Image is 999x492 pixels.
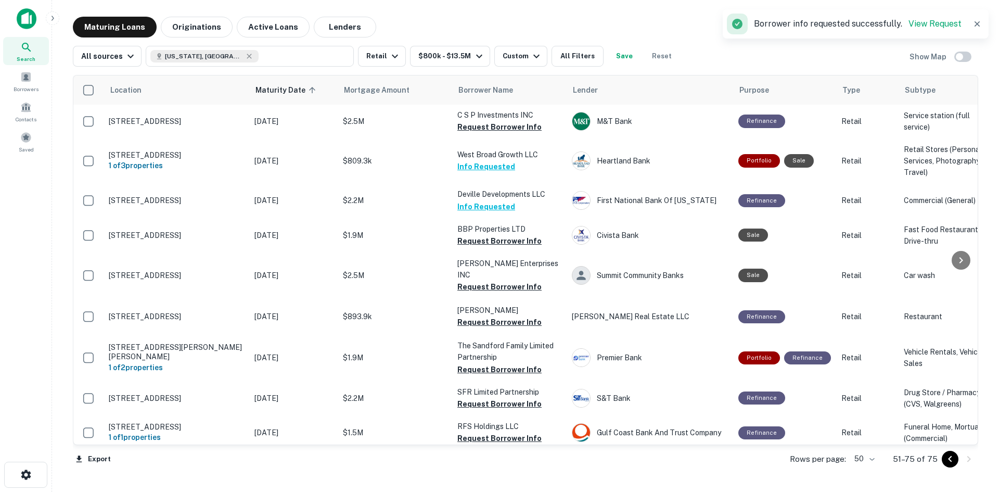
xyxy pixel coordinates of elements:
[572,112,590,130] img: picture
[254,393,332,404] p: [DATE]
[738,154,780,167] div: This is a portfolio loan with 3 properties
[904,195,989,206] p: Commercial (General)
[738,392,785,405] div: This loan purpose was for refinancing
[457,281,542,293] button: Request Borrower Info
[3,97,49,125] a: Contacts
[572,349,590,367] img: picture
[146,46,354,67] button: [US_STATE], [GEOGRAPHIC_DATA]
[841,195,893,206] p: Retail
[161,17,233,37] button: Originations
[3,37,49,65] a: Search
[905,84,936,96] span: Subtype
[457,305,561,316] p: [PERSON_NAME]
[572,226,590,244] img: picture
[850,451,876,466] div: 50
[572,152,590,170] img: picture
[358,46,406,67] button: Retail
[836,75,899,105] th: Type
[344,84,423,96] span: Mortgage Amount
[109,117,244,126] p: [STREET_ADDRESS]
[457,149,561,160] p: West Broad Growth LLC
[842,84,860,96] span: Type
[784,154,814,167] div: Sale
[410,46,490,67] button: $800k - $13.5M
[910,51,948,62] h6: Show Map
[947,409,999,459] iframe: Chat Widget
[733,75,836,105] th: Purpose
[899,75,994,105] th: Subtype
[254,155,332,167] p: [DATE]
[841,116,893,127] p: Retail
[109,150,244,160] p: [STREET_ADDRESS]
[494,46,547,67] button: Custom
[165,52,243,61] span: [US_STATE], [GEOGRAPHIC_DATA]
[904,110,989,133] p: Service station (full service)
[904,270,989,281] p: Car wash
[109,271,244,280] p: [STREET_ADDRESS]
[343,155,447,167] p: $809.3k
[738,269,768,282] div: Sale
[572,389,590,407] img: picture
[904,387,989,410] p: Drug Store / Pharmacy (CVS, Walgreens)
[73,46,142,67] button: All sources
[109,160,244,171] h6: 1 of 3 properties
[904,421,989,444] p: Funeral Home, Mortuary (Commercial)
[841,155,893,167] p: Retail
[738,351,780,364] div: This is a portfolio loan with 2 properties
[754,18,962,30] p: Borrower info requested successfully.
[893,453,938,465] p: 51–75 of 75
[458,84,513,96] span: Borrower Name
[343,230,447,241] p: $1.9M
[254,195,332,206] p: [DATE]
[942,451,958,468] button: Go to previous page
[572,112,728,131] div: M&T Bank
[104,75,249,105] th: Location
[110,84,142,96] span: Location
[457,223,561,235] p: BBP Properties LTD
[254,230,332,241] p: [DATE]
[572,192,590,209] img: picture
[254,427,332,438] p: [DATE]
[904,224,989,247] p: Fast Food Restaurant / Drive-thru
[457,160,515,173] button: Info Requested
[16,115,36,123] span: Contacts
[457,235,542,247] button: Request Borrower Info
[254,352,332,363] p: [DATE]
[567,75,733,105] th: Lender
[17,8,36,29] img: capitalize-icon.png
[343,311,447,322] p: $893.9k
[457,316,542,329] button: Request Borrower Info
[3,128,49,156] div: Saved
[109,231,244,240] p: [STREET_ADDRESS]
[254,116,332,127] p: [DATE]
[343,427,447,438] p: $1.5M
[904,346,989,369] p: Vehicle Rentals, Vehicle Sales
[841,311,893,322] p: Retail
[457,398,542,410] button: Request Borrower Info
[552,46,604,67] button: All Filters
[841,352,893,363] p: Retail
[109,432,244,443] h6: 1 of 1 properties
[904,311,989,322] p: Restaurant
[73,451,113,467] button: Export
[19,145,34,154] span: Saved
[572,423,728,442] div: Gulf Coast Bank And Trust Company
[314,17,376,37] button: Lenders
[3,67,49,95] a: Borrowers
[109,422,244,432] p: [STREET_ADDRESS]
[343,393,447,404] p: $2.2M
[572,226,728,245] div: Civista Bank
[503,50,543,62] div: Custom
[790,453,846,465] p: Rows per page:
[739,84,769,96] span: Purpose
[457,386,561,398] p: SFR Limited Partnership
[343,116,447,127] p: $2.5M
[457,200,515,213] button: Info Requested
[343,270,447,281] p: $2.5M
[572,152,728,170] div: Heartland Bank
[338,75,452,105] th: Mortgage Amount
[109,362,244,373] h6: 1 of 2 properties
[457,421,561,432] p: RFS Holdings LLC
